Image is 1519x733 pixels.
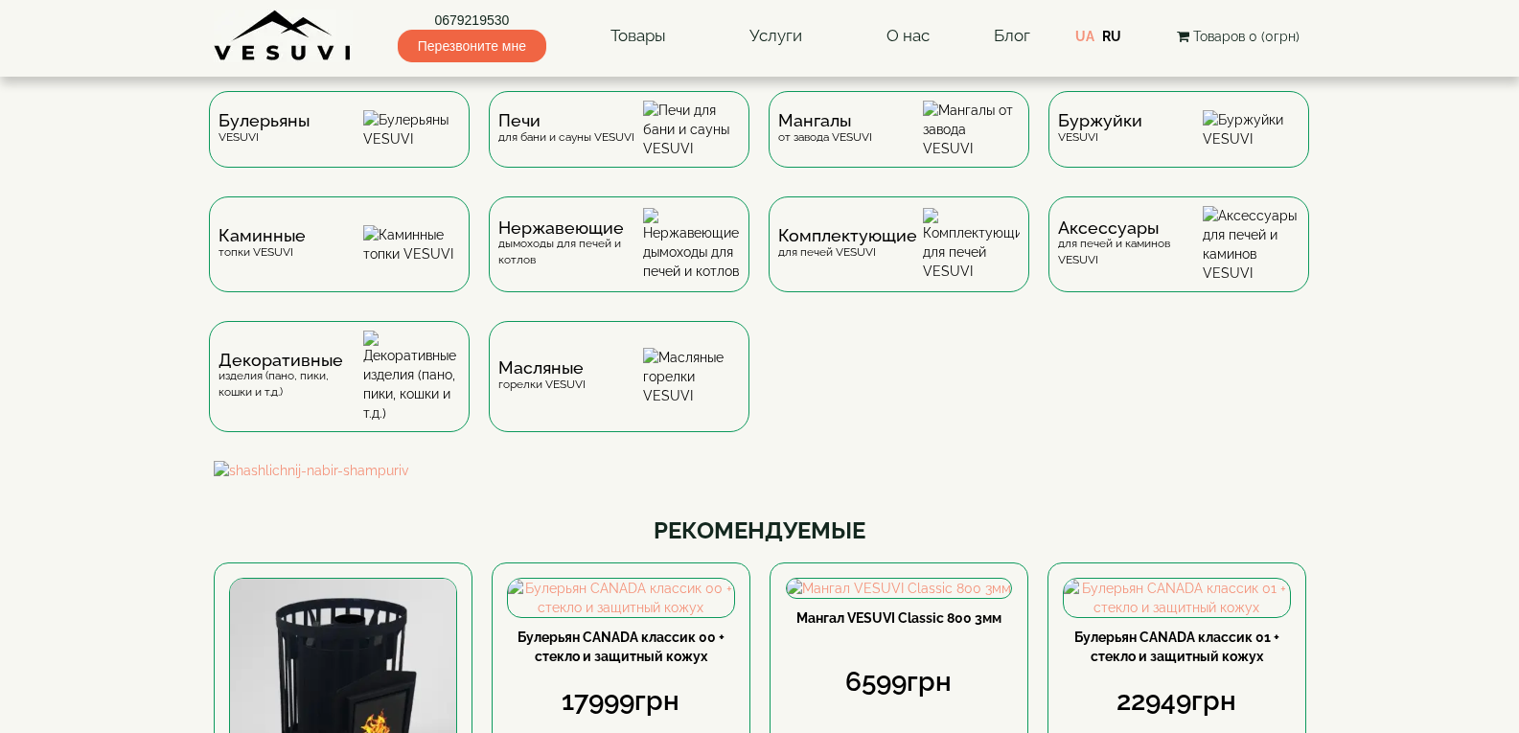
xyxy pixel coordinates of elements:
[498,220,643,236] span: Нержавеющие
[1058,113,1142,145] div: VESUVI
[398,11,546,30] a: 0679219530
[1075,29,1094,44] a: UA
[643,208,740,281] img: Нержавеющие дымоходы для печей и котлов
[479,196,759,321] a: Нержавеющиедымоходы для печей и котлов Нержавеющие дымоходы для печей и котлов
[199,91,479,196] a: БулерьяныVESUVI Булерьяны VESUVI
[643,348,740,405] img: Масляные горелки VESUVI
[785,663,1013,701] div: 6599грн
[363,110,460,149] img: Булерьяны VESUVI
[498,360,586,392] div: горелки VESUVI
[923,208,1020,281] img: Комплектующие для печей VESUVI
[398,30,546,62] span: Перезвоните мне
[591,14,685,58] a: Товары
[778,228,917,243] span: Комплектующие
[1203,206,1300,283] img: Аксессуары для печей и каминов VESUVI
[796,610,1001,626] a: Мангал VESUVI Classic 800 3мм
[1039,91,1319,196] a: БуржуйкиVESUVI Буржуйки VESUVI
[923,101,1020,158] img: Мангалы от завода VESUVI
[219,228,306,243] span: Каминные
[1058,220,1203,236] span: Аксессуары
[730,14,821,58] a: Услуги
[219,113,310,145] div: VESUVI
[479,321,759,461] a: Масляныегорелки VESUVI Масляные горелки VESUVI
[778,113,872,128] span: Мангалы
[759,91,1039,196] a: Мангалыот завода VESUVI Мангалы от завода VESUVI
[214,10,353,62] img: Завод VESUVI
[1063,682,1291,721] div: 22949грн
[778,113,872,145] div: от завода VESUVI
[1039,196,1319,321] a: Аксессуарыдля печей и каминов VESUVI Аксессуары для печей и каминов VESUVI
[479,91,759,196] a: Печидля бани и сауны VESUVI Печи для бани и сауны VESUVI
[219,353,363,401] div: изделия (пано, пики, кошки и т.д.)
[219,353,363,368] span: Декоративные
[498,113,634,128] span: Печи
[498,220,643,268] div: дымоходы для печей и котлов
[1074,630,1279,664] a: Булерьян CANADA классик 01 + стекло и защитный кожух
[199,196,479,321] a: Каминныетопки VESUVI Каминные топки VESUVI
[219,113,310,128] span: Булерьяны
[498,360,586,376] span: Масляные
[1058,220,1203,268] div: для печей и каминов VESUVI
[1102,29,1121,44] a: RU
[508,579,734,617] img: Булерьян CANADA классик 00 + стекло и защитный кожух
[994,26,1030,45] a: Блог
[214,461,1306,480] img: shashlichnij-nabir-shampuriv
[1058,113,1142,128] span: Буржуйки
[1203,110,1300,149] img: Буржуйки VESUVI
[1064,579,1290,617] img: Булерьян CANADA классик 01 + стекло и защитный кожух
[507,682,735,721] div: 17999грн
[363,225,460,263] img: Каминные топки VESUVI
[867,14,949,58] a: О нас
[778,228,917,260] div: для печей VESUVI
[643,101,740,158] img: Печи для бани и сауны VESUVI
[199,321,479,461] a: Декоративныеизделия (пано, пики, кошки и т.д.) Декоративные изделия (пано, пики, кошки и т.д.)
[1193,29,1300,44] span: Товаров 0 (0грн)
[787,579,1011,598] img: Мангал VESUVI Classic 800 3мм
[759,196,1039,321] a: Комплектующиедля печей VESUVI Комплектующие для печей VESUVI
[498,113,634,145] div: для бани и сауны VESUVI
[363,331,460,423] img: Декоративные изделия (пано, пики, кошки и т.д.)
[1171,26,1305,47] button: Товаров 0 (0грн)
[518,630,725,664] a: Булерьян CANADA классик 00 + стекло и защитный кожух
[219,228,306,260] div: топки VESUVI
